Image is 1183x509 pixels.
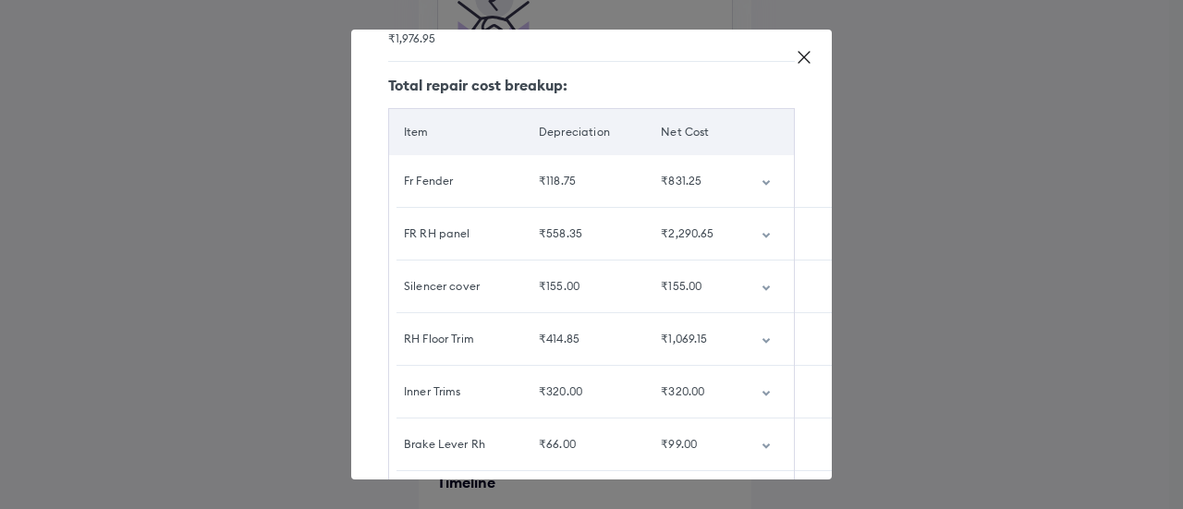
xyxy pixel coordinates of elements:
div: ₹66.00 [539,436,631,453]
div: Inner Trims [404,383,509,400]
div: ₹320.00 [539,383,631,400]
div: ₹2,290.65 [661,225,732,242]
div: ₹558.35 [539,225,631,242]
div: Fr Fender [404,173,509,189]
div: ₹99.00 [661,436,732,453]
div: Net Cost [661,124,732,140]
div: ₹1,069.15 [661,331,732,347]
div: ₹320.00 [661,383,732,400]
div: RH Floor Trim [404,331,509,347]
div: ₹831.25 [661,173,732,189]
div: ₹155.00 [539,278,631,295]
div: Brake Lever Rh [404,436,509,453]
div: Silencer cover [404,278,509,295]
div: FR RH panel [404,225,509,242]
div: ₹414.85 [539,331,631,347]
div: ₹155.00 [661,278,732,295]
div: Depreciation [539,124,631,140]
div: ₹118.75 [539,173,631,189]
div: Item [404,124,509,140]
h5: Total repair cost breakup: [388,77,795,93]
span: ₹1,976.95 [388,30,795,46]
